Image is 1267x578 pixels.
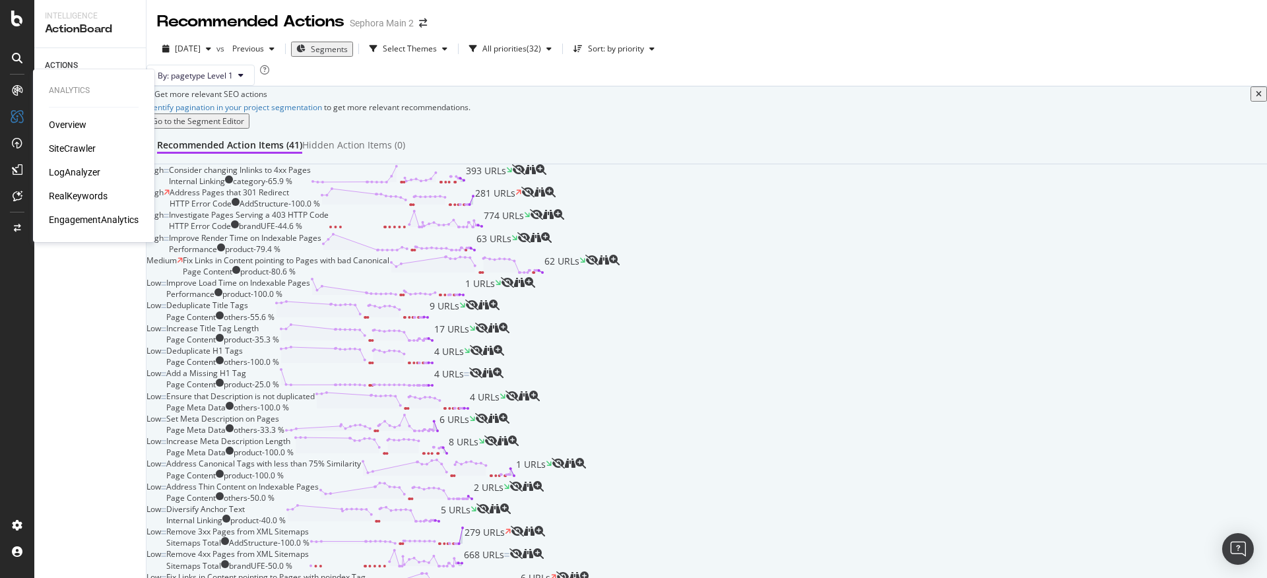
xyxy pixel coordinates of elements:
div: binoculars [483,345,494,356]
div: Recommended Action Items (41) [157,139,302,152]
div: others - 55.6 % [224,311,275,323]
span: 62 URLs [544,255,579,277]
div: magnifying-glass-plus [525,277,535,288]
span: Low [146,413,161,424]
a: RealKeywords [49,189,108,203]
div: Analytics [49,85,139,96]
div: eye-slash [501,277,514,288]
a: binoculars [524,527,535,538]
div: Sitemaps Total [166,560,221,571]
div: binoculars [488,413,499,424]
span: Low [146,481,161,492]
div: magnifying-glass-plus [533,481,544,492]
div: eye-slash [469,368,482,378]
div: eye-slash [484,435,498,446]
div: Internal Linking [166,515,222,526]
div: Deduplicate H1 Tags [166,345,243,356]
div: binoculars [565,458,575,468]
div: product - 25.0 % [224,379,279,390]
span: Low [146,548,161,560]
div: Page Content [183,266,232,277]
div: Fix Links in Content pointing to Pages with bad Canonical [183,255,389,266]
div: magnifying-glass-plus [508,435,519,446]
a: binoculars [525,165,536,176]
span: Low [146,435,161,447]
div: eye-slash [476,503,490,514]
div: product - 35.3 % [224,334,279,345]
img: Equal [161,508,166,512]
div: Performance [166,288,214,300]
img: Equal [161,463,166,466]
span: 774 URLs [484,209,524,232]
div: binoculars [531,232,541,243]
div: eye-slash [585,255,599,265]
a: binoculars [523,482,533,493]
div: product - 100.0 % [224,470,284,481]
div: Investigate Pages Serving a 403 HTTP Code [169,209,329,220]
img: Equal [164,169,169,173]
img: Equal [164,214,169,218]
div: ( 32 ) [527,45,541,53]
div: arrow-right-arrow-left [419,18,427,28]
div: Hidden Action Items (0) [302,139,405,152]
div: eye-slash [512,164,525,175]
div: ActionBoard [45,22,135,37]
div: magnifying-glass-plus [535,526,545,536]
button: Go to the Segment Editor [146,113,249,129]
div: Set Meta Description on Pages [166,413,279,424]
div: product - 40.0 % [230,515,286,526]
div: magnifying-glass-plus [499,413,509,424]
div: magnifying-glass-plus [489,300,500,310]
span: High [146,232,164,243]
button: Previous [227,38,280,59]
span: 8 URLs [449,435,478,458]
div: Remove 3xx Pages from XML Sitemaps [166,526,309,537]
div: eye-slash [470,345,483,356]
div: Add a Missing H1 Tag [166,368,246,379]
div: Sitemaps Total [166,537,221,548]
button: close banner [1251,86,1267,102]
a: binoculars [565,459,575,470]
span: Low [146,503,161,515]
a: LogAnalyzer [49,166,100,179]
div: brandUFE - 50.0 % [229,560,292,571]
a: Overview [49,118,86,131]
a: binoculars [535,187,545,199]
span: 1 URLs [516,458,546,480]
div: Internal Linking [169,176,225,187]
div: magnifying-glass-plus [533,548,544,559]
div: binoculars [599,255,609,265]
div: AddStructure - 100.0 % [240,198,320,209]
div: Page Meta Data [166,424,226,435]
div: EngagementAnalytics [49,213,139,226]
img: Equal [161,327,166,331]
button: By: pagetype Level 1 [146,65,255,86]
div: Address Canonical Tags with less than 75% Similarity [166,458,361,469]
div: Get more relevant SEO actions [154,88,1251,100]
div: eye-slash [521,187,535,197]
div: Intelligence [45,11,135,22]
div: Page Content [166,356,216,368]
img: Equal [161,418,166,422]
button: Segments [291,42,353,57]
div: magnifying-glass-plus [500,503,511,514]
span: Low [146,300,161,311]
div: binoculars [523,548,533,559]
span: 17 URLs [434,323,469,345]
div: eye-slash [509,481,523,492]
div: eye-slash [465,300,478,310]
span: Low [146,526,161,537]
span: Segments [311,44,348,55]
div: Select Themes [383,45,437,53]
span: 281 URLs [475,187,515,209]
img: Equal [161,486,166,490]
div: Consider changing Inlinks to 4xx Pages [169,164,311,176]
div: binoculars [482,368,493,378]
div: HTTP Error Code [169,220,231,232]
div: others - 33.3 % [234,424,284,435]
a: binoculars [514,278,525,289]
span: 63 URLs [476,232,511,255]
